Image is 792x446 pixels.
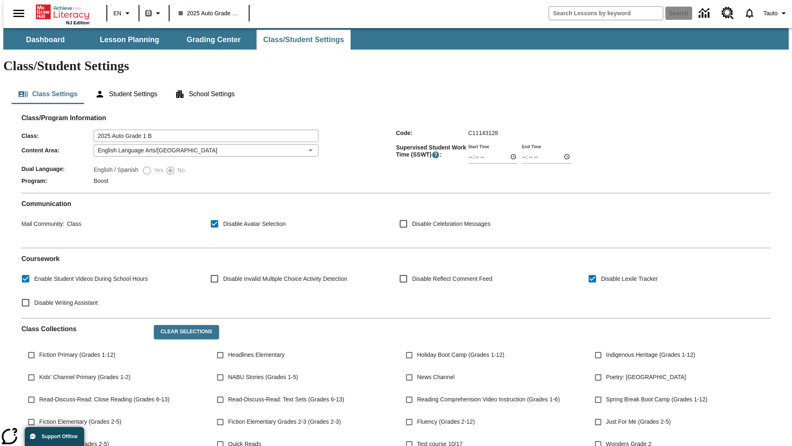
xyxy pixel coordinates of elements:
[396,144,468,159] span: Supervised Student Work Time (SSWT) :
[606,373,686,382] span: Poetry: [GEOGRAPHIC_DATA]
[168,84,241,104] button: School Settings
[21,200,771,208] h2: Communication
[142,6,166,21] button: Boost Class color is gray green. Change class color
[7,1,31,26] button: Open side menu
[228,418,341,426] span: Fiction Elementary Grades 2-3 (Grades 2-3)
[3,28,789,50] div: SubNavbar
[21,255,771,311] div: Coursework
[417,373,455,382] span: News Channel
[21,166,94,172] span: Dual Language :
[606,351,695,359] span: Indigenous Heritage (Grades 1-12)
[152,166,163,175] span: Yes
[94,166,138,176] label: English / Spanish
[21,122,771,186] div: Class/Program Information
[34,275,148,283] span: Enable Student Videos During School Hours
[417,418,475,426] span: Fluency (Grades 2-12)
[21,325,147,333] h2: Class Collections
[21,200,771,241] div: Communication
[764,9,778,18] span: Tauto
[25,427,84,446] button: Support Offline
[179,9,240,18] span: 2025 Auto Grade 1 B
[12,84,84,104] button: Class Settings
[113,9,121,18] span: EN
[39,373,130,382] span: Kids' Channel Primary (Grades 1-2)
[4,30,87,50] button: Dashboard
[549,7,663,20] input: search field
[66,20,90,25] span: NJ Edition
[263,35,344,45] span: Class/Student Settings
[36,3,90,25] div: Home
[412,275,493,283] span: Disable Reflect Comment Feed
[34,299,98,307] span: Disable Writing Assistant
[175,166,185,175] span: No
[257,30,351,50] button: Class/Student Settings
[21,133,94,139] span: Class :
[606,418,671,426] span: Just For Me (Grades 2-5)
[601,275,658,283] span: Disable Lexile Tracker
[88,84,164,104] button: Student Settings
[39,418,121,426] span: Fiction Elementary (Grades 2-5)
[146,8,151,18] span: B
[417,395,560,404] span: Reading Comprehension Video Instruction (Grades 1-6)
[64,221,81,227] span: Class
[228,351,285,359] span: Headlines Elementary
[3,58,789,74] h1: Class/Student Settings
[228,395,344,404] span: Read-Discuss-Read: Text Sets (Grades 6-13)
[21,114,771,122] h2: Class/Program Information
[522,143,541,149] label: End Time
[396,130,468,136] span: Code :
[39,395,170,404] span: Read-Discuss-Read: Close Reading (Grades 6-13)
[468,143,489,149] label: Start Time
[694,2,717,25] a: Data Center
[186,35,240,45] span: Grading Center
[100,35,159,45] span: Lesson Planning
[717,2,739,24] a: Resource Center, Will open in new tab
[760,6,792,21] button: Profile/Settings
[606,395,707,404] span: Spring Break Boot Camp (Grades 1-12)
[88,30,171,50] button: Lesson Planning
[739,2,760,24] a: Notifications
[431,151,440,159] button: Supervised Student Work Time is the timeframe when students can take LevelSet and when lessons ar...
[12,84,780,104] div: Class/Student Settings
[21,147,94,154] span: Content Area :
[223,275,347,283] span: Disable Invalid Multiple Choice Activity Detection
[110,6,136,21] button: Language: EN, Select a language
[39,351,115,359] span: Fiction Primary (Grades 1-12)
[3,30,351,50] div: SubNavbar
[228,373,298,382] span: NABU Stories (Grades 1-5)
[21,221,64,227] span: Mail Community :
[94,144,318,157] div: English Language Arts/[GEOGRAPHIC_DATA]
[172,30,255,50] button: Grading Center
[36,4,90,20] a: Home
[154,325,219,339] button: Clear Selections
[468,130,498,136] span: C11143128
[94,130,318,142] input: Class
[223,220,286,228] span: Disable Avatar Selection
[42,434,78,439] span: Support Offline
[417,351,504,359] span: Holiday Boot Camp (Grades 1-12)
[412,220,490,228] span: Disable Celebration Messages
[21,255,771,263] h2: Course work
[94,178,108,184] span: Boost
[26,35,65,45] span: Dashboard
[21,178,94,184] span: Program :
